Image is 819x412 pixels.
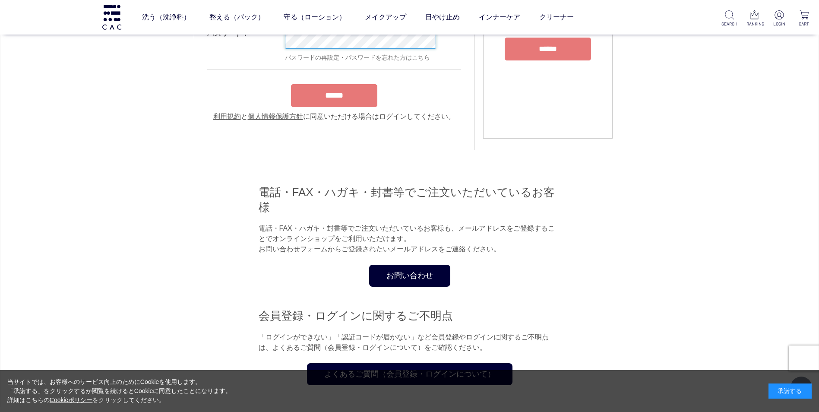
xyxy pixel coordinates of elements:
[746,21,762,27] p: RANKING
[259,308,561,323] h2: 会員登録・ログインに関するご不明点
[259,332,561,353] p: 「ログインができない」「認証コードが届かない」など会員登録やログインに関するご不明点は、よくあるご質問（会員登録・ログインについて）をご確認ください。
[7,377,232,405] div: 当サイトでは、お客様へのサービス向上のためにCookieを使用します。 「承諾する」をクリックするか閲覧を続けるとCookieに同意したことになります。 詳細はこちらの をクリックしてください。
[50,396,93,403] a: Cookieポリシー
[207,111,461,122] div: と に同意いただける場合はログインしてください。
[285,54,430,61] a: パスワードの再設定・パスワードを忘れた方はこちら
[365,5,406,29] a: メイクアップ
[307,363,512,385] a: よくあるご質問（会員登録・ログインについて）
[771,21,787,27] p: LOGIN
[771,10,787,27] a: LOGIN
[369,265,450,287] a: お問い合わせ
[142,5,190,29] a: 洗う（洗浄料）
[259,185,561,215] h2: 電話・FAX・ハガキ・封書等でご注文いただいているお客様
[284,5,346,29] a: 守る（ローション）
[101,5,123,29] img: logo
[539,5,574,29] a: クリーナー
[746,10,762,27] a: RANKING
[721,10,737,27] a: SEARCH
[209,5,265,29] a: 整える（パック）
[248,113,303,120] a: 個人情報保護方針
[721,21,737,27] p: SEARCH
[425,5,460,29] a: 日やけ止め
[796,21,812,27] p: CART
[479,5,520,29] a: インナーケア
[796,10,812,27] a: CART
[213,113,241,120] a: 利用規約
[768,383,812,399] div: 承諾する
[259,223,561,254] p: 電話・FAX・ハガキ・封書等でご注文いただいているお客様も、メールアドレスをご登録することでオンラインショップをご利用いただけます。 お問い合わせフォームからご登録されたいメールアドレスをご連絡...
